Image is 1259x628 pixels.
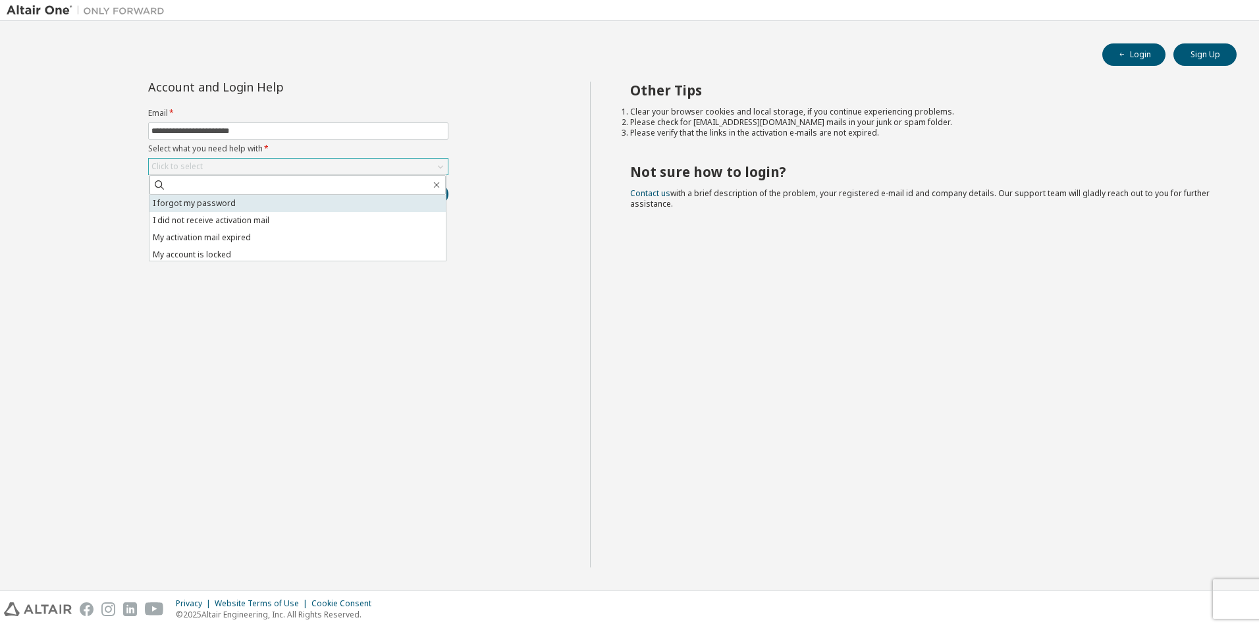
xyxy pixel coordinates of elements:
[149,159,448,174] div: Click to select
[630,163,1214,180] h2: Not sure how to login?
[151,161,203,172] div: Click to select
[630,82,1214,99] h2: Other Tips
[145,602,164,616] img: youtube.svg
[176,609,379,620] p: © 2025 Altair Engineering, Inc. All Rights Reserved.
[1173,43,1237,66] button: Sign Up
[148,108,448,118] label: Email
[176,598,215,609] div: Privacy
[7,4,171,17] img: Altair One
[630,107,1214,117] li: Clear your browser cookies and local storage, if you continue experiencing problems.
[148,144,448,154] label: Select what you need help with
[123,602,137,616] img: linkedin.svg
[311,598,379,609] div: Cookie Consent
[80,602,94,616] img: facebook.svg
[630,188,670,199] a: Contact us
[630,128,1214,138] li: Please verify that the links in the activation e-mails are not expired.
[149,195,446,212] li: I forgot my password
[215,598,311,609] div: Website Terms of Use
[4,602,72,616] img: altair_logo.svg
[101,602,115,616] img: instagram.svg
[630,117,1214,128] li: Please check for [EMAIL_ADDRESS][DOMAIN_NAME] mails in your junk or spam folder.
[1102,43,1165,66] button: Login
[630,188,1210,209] span: with a brief description of the problem, your registered e-mail id and company details. Our suppo...
[148,82,388,92] div: Account and Login Help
